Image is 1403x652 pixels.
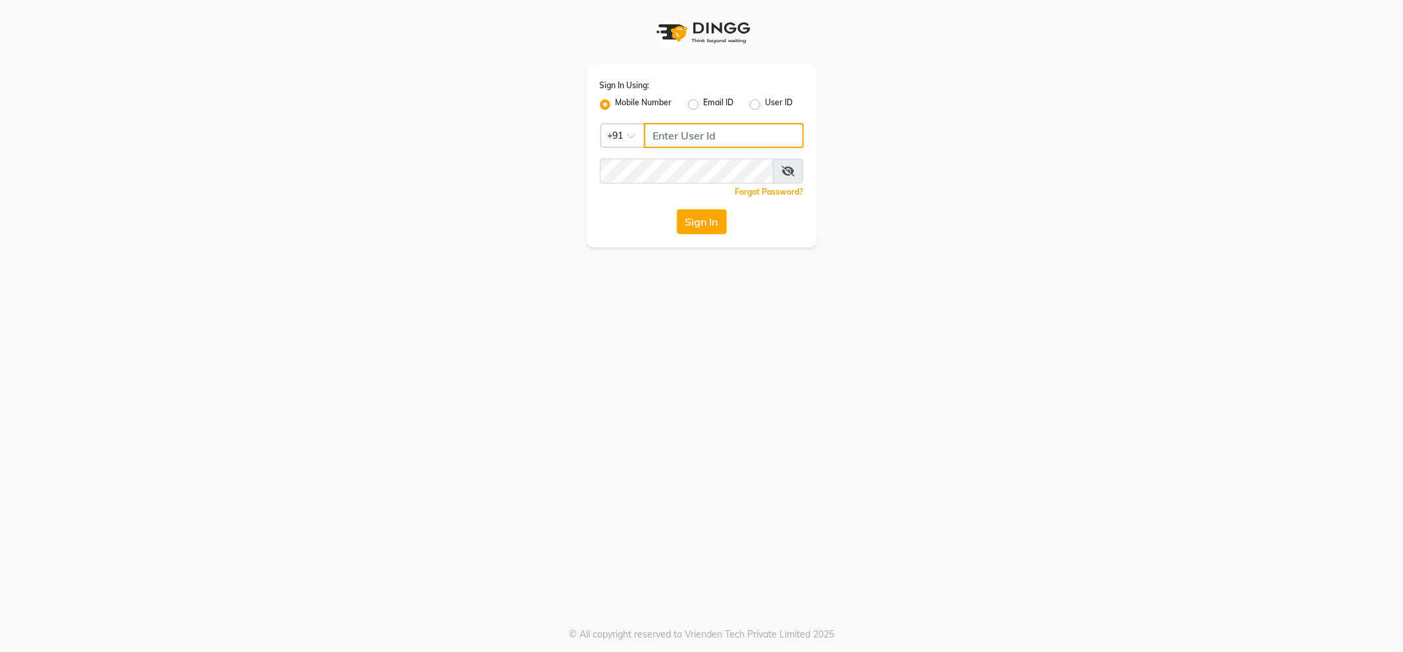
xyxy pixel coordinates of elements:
img: logo1.svg [649,13,754,52]
label: User ID [766,97,793,113]
label: Mobile Number [616,97,672,113]
button: Sign In [677,209,727,234]
input: Username [600,159,774,184]
label: Email ID [704,97,734,113]
label: Sign In Using: [600,80,650,91]
input: Username [644,123,804,148]
a: Forgot Password? [735,187,804,197]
